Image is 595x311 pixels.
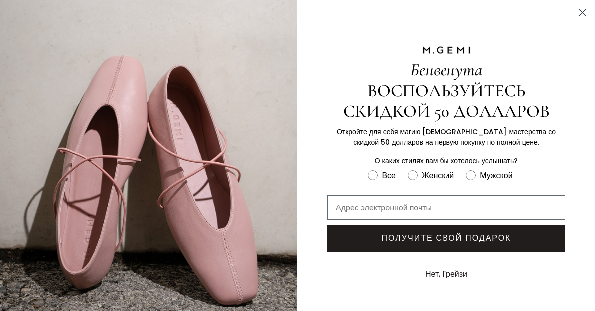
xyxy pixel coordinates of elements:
font: Мужской [480,170,512,181]
button: Нет, Грейзи [420,262,472,287]
font: ПОЛУЧИТЕ СВОЙ ПОДАРОК [382,232,511,244]
font: ВОСПОЛЬЗУЙТЕСЬ СКИДКОЙ 50 ДОЛЛАРОВ [343,80,550,122]
font: Бенвенута [410,59,482,80]
img: М.ГЕМИ [422,46,471,55]
button: ПОЛУЧИТЕ СВОЙ ПОДАРОК [327,225,565,252]
font: Все [382,170,396,181]
font: Откройте для себя магию [DEMOGRAPHIC_DATA] мастерства со скидкой 50 долларов на первую покупку по... [337,127,556,147]
input: Адрес электронной почты [327,195,565,220]
font: Нет, Грейзи [425,268,467,280]
button: Закрыть диалог [574,4,591,21]
font: О каких стилях вам бы хотелось услышать? [375,156,518,166]
font: Женский [422,170,454,181]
